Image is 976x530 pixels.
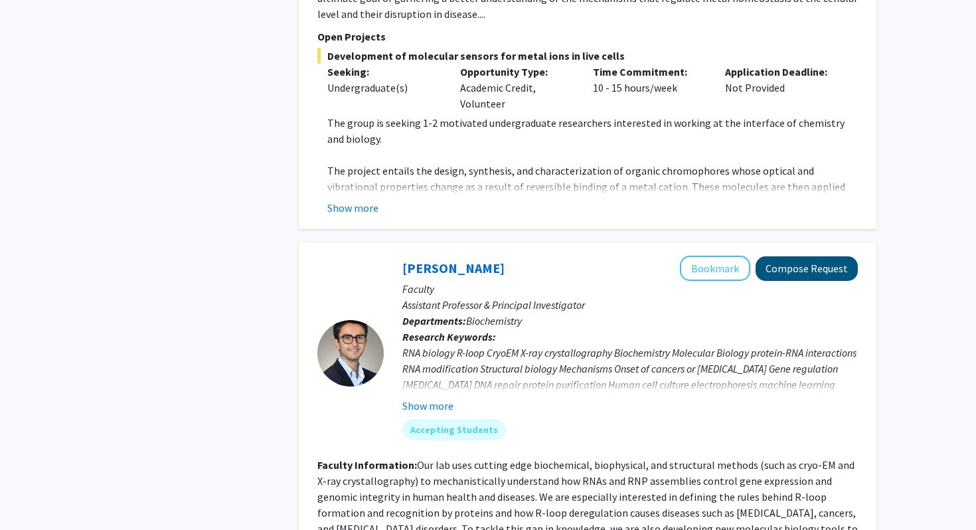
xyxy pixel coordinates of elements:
[593,64,706,80] p: Time Commitment:
[756,256,858,281] button: Compose Request to Charles Bou-Nader
[402,260,505,276] a: [PERSON_NAME]
[402,281,858,297] p: Faculty
[327,115,858,147] p: The group is seeking 1-2 motivated undergraduate researchers interested in working at the interfa...
[402,419,506,440] mat-chip: Accepting Students
[402,314,466,327] b: Departments:
[402,330,496,343] b: Research Keywords:
[466,314,522,327] span: Biochemistry
[317,29,858,44] p: Open Projects
[317,458,417,472] b: Faculty Information:
[327,200,378,216] button: Show more
[725,64,838,80] p: Application Deadline:
[450,64,583,112] div: Academic Credit, Volunteer
[402,297,858,313] p: Assistant Professor & Principal Investigator
[402,398,453,414] button: Show more
[327,80,440,96] div: Undergraduate(s)
[327,64,440,80] p: Seeking:
[10,470,56,520] iframe: Chat
[402,345,858,408] div: RNA biology R-loop CryoEM X-ray crystallography Biochemistry Molecular Biology protein-RNA intera...
[680,256,750,281] button: Add Charles Bou-Nader to Bookmarks
[583,64,716,112] div: 10 - 15 hours/week
[715,64,848,112] div: Not Provided
[327,163,858,226] p: The project entails the design, synthesis, and characterization of organic chromophores whose opt...
[460,64,573,80] p: Opportunity Type:
[317,48,858,64] span: Development of molecular sensors for metal ions in live cells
